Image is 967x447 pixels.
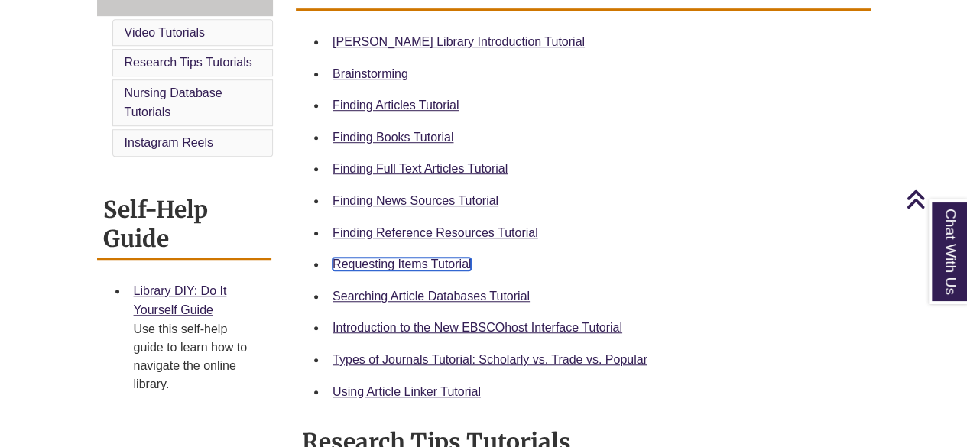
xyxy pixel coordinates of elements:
a: Introduction to the New EBSCOhost Interface Tutorial [333,321,622,334]
a: Nursing Database Tutorials [125,86,222,119]
a: Library DIY: Do It Yourself Guide [134,284,227,317]
a: Searching Article Databases Tutorial [333,290,530,303]
a: Using Article Linker Tutorial [333,385,481,398]
a: Types of Journals Tutorial: Scholarly vs. Trade vs. Popular [333,353,647,366]
a: Finding News Sources Tutorial [333,194,498,207]
a: Finding Articles Tutorial [333,99,459,112]
a: Back to Top [906,189,963,209]
h2: Self-Help Guide [97,190,272,260]
div: Use this self-help guide to learn how to navigate the online library. [134,320,260,394]
a: Instagram Reels [125,136,214,149]
a: Requesting Items Tutorial [333,258,471,270]
a: Finding Books Tutorial [333,131,453,144]
a: Finding Reference Resources Tutorial [333,226,538,239]
a: Finding Full Text Articles Tutorial [333,162,508,175]
a: Brainstorming [333,67,408,80]
a: Video Tutorials [125,26,206,39]
a: Research Tips Tutorials [125,56,252,69]
a: [PERSON_NAME] Library Introduction Tutorial [333,35,585,48]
